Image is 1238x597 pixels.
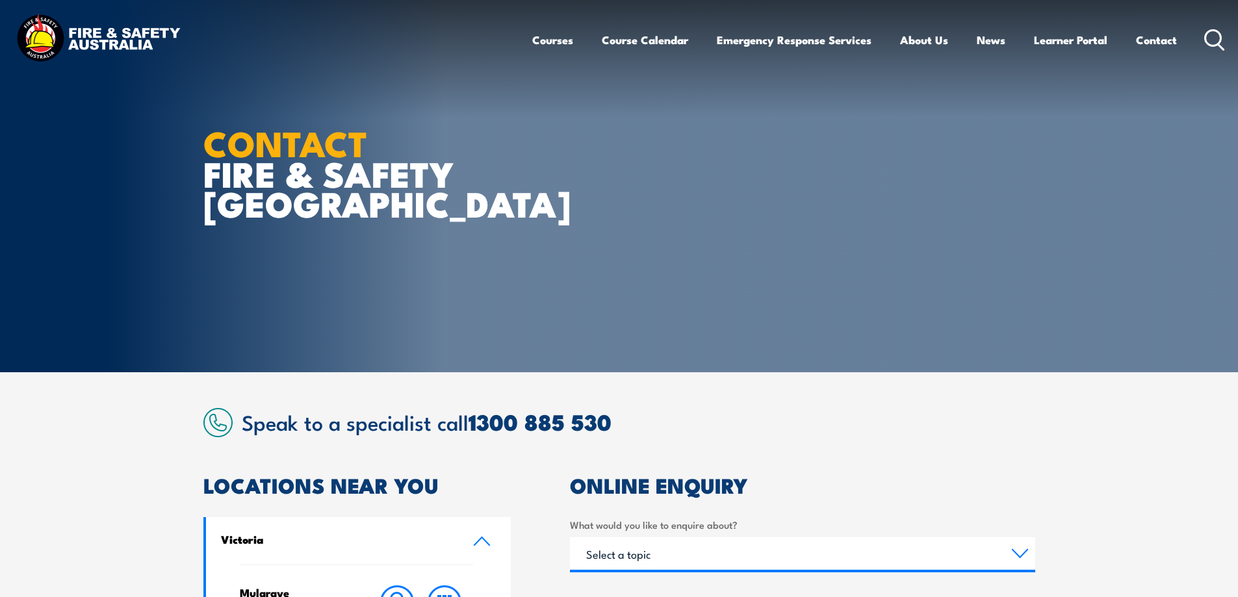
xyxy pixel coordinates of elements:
[977,23,1005,57] a: News
[203,127,524,218] h1: FIRE & SAFETY [GEOGRAPHIC_DATA]
[717,23,871,57] a: Emergency Response Services
[469,404,612,438] a: 1300 885 530
[203,115,368,169] strong: CONTACT
[242,410,1035,433] h2: Speak to a specialist call
[206,517,511,565] a: Victoria
[1136,23,1177,57] a: Contact
[570,476,1035,494] h2: ONLINE ENQUIRY
[221,532,454,546] h4: Victoria
[570,517,1035,532] label: What would you like to enquire about?
[1034,23,1107,57] a: Learner Portal
[900,23,948,57] a: About Us
[532,23,573,57] a: Courses
[203,476,511,494] h2: LOCATIONS NEAR YOU
[602,23,688,57] a: Course Calendar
